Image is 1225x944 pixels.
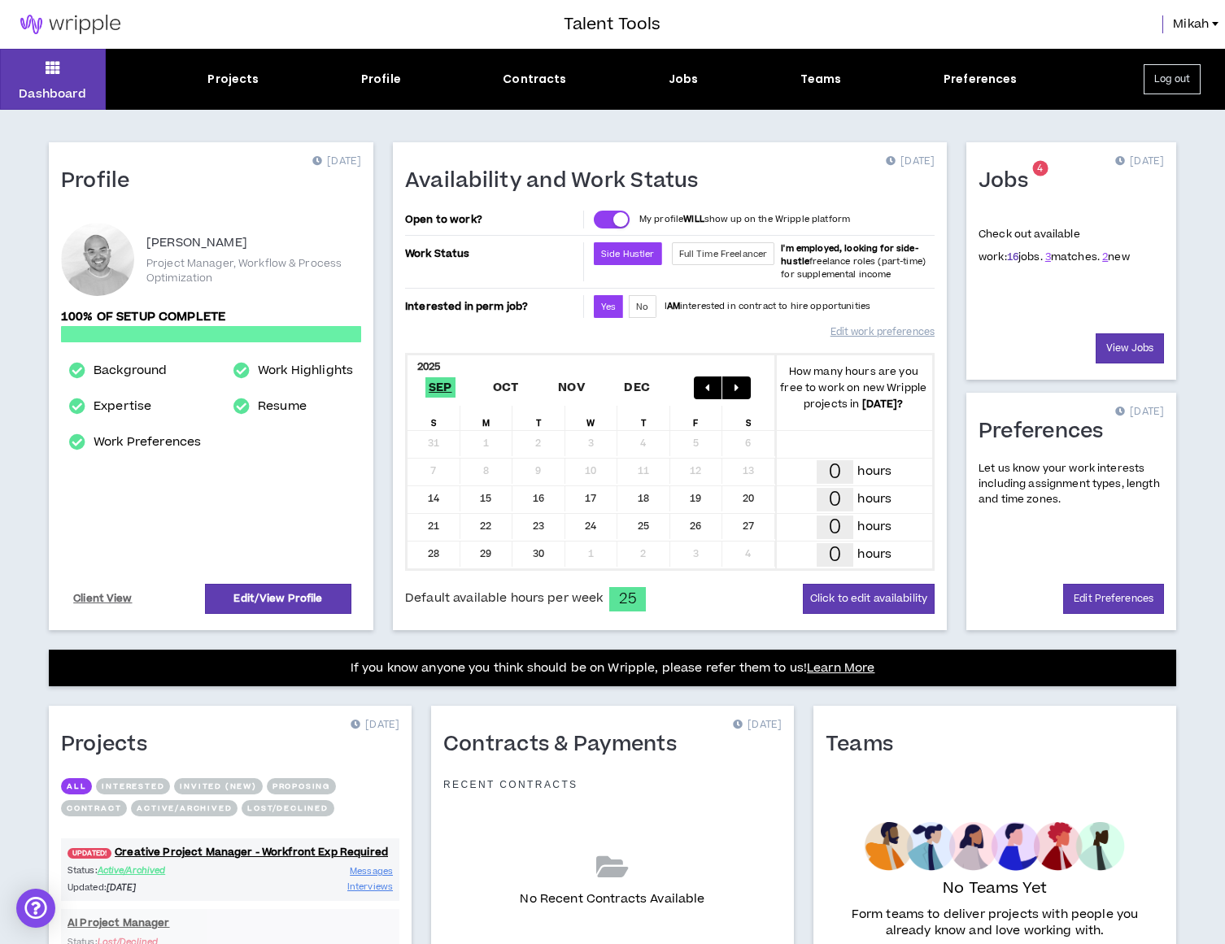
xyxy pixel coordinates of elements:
[1144,64,1201,94] button: Log out
[667,300,680,312] strong: AM
[146,256,361,285] p: Project Manager, Workflow & Process Optimization
[351,717,399,733] p: [DATE]
[1032,161,1048,176] sup: 4
[722,406,775,430] div: S
[19,85,86,102] p: Dashboard
[943,877,1047,900] p: No Teams Yet
[350,865,393,877] span: Messages
[639,213,850,226] p: My profile show up on the Wripple platform
[565,406,618,430] div: W
[944,71,1018,88] div: Preferences
[679,248,768,260] span: Full Time Freelancer
[405,168,711,194] h1: Availability and Work Status
[405,242,580,265] p: Work Status
[405,213,580,226] p: Open to work?
[361,71,401,88] div: Profile
[1007,250,1043,264] span: jobs.
[405,589,603,607] span: Default available hours per week
[601,301,616,313] span: Yes
[61,168,142,194] h1: Profile
[267,778,336,794] button: Proposing
[503,71,566,88] div: Contracts
[979,227,1130,264] p: Check out available work:
[1007,250,1018,264] a: 16
[865,822,1124,871] img: empty
[242,800,333,816] button: Lost/Declined
[857,546,892,563] p: hours
[979,168,1040,194] h1: Jobs
[621,377,653,398] span: Dec
[1173,15,1209,33] span: Mikah
[347,881,393,893] span: Interviews
[979,461,1164,508] p: Let us know your work interests including assignment types, length and time zones.
[617,406,670,430] div: T
[636,301,648,313] span: No
[775,363,933,412] p: How many hours are you free to work on new Wripple projects in
[520,890,704,908] p: No Recent Contracts Available
[733,717,782,733] p: [DATE]
[61,778,92,794] button: All
[417,359,441,374] b: 2025
[512,406,565,430] div: T
[146,233,247,253] p: [PERSON_NAME]
[347,879,393,894] a: Interviews
[61,223,134,296] div: Mikah T.
[408,406,460,430] div: S
[61,845,399,860] a: UPDATED!Creative Project Manager - Workfront Exp Required
[490,377,522,398] span: Oct
[94,433,201,452] a: Work Preferences
[98,864,166,877] span: Active/Archived
[669,71,699,88] div: Jobs
[1115,154,1164,170] p: [DATE]
[1096,333,1164,363] a: View Jobs
[807,659,874,676] a: Learn More
[1063,584,1164,614] a: Edit Preferences
[405,295,580,318] p: Interested in perm job?
[68,864,230,877] p: Status:
[830,318,935,346] a: Edit work preferences
[207,71,259,88] div: Projects
[205,584,351,614] a: Edit/View Profile
[131,800,238,816] button: Active/Archived
[1045,250,1100,264] span: matches.
[460,406,513,430] div: M
[1102,250,1108,264] a: 2
[71,585,135,613] a: Client View
[781,242,918,268] b: I'm employed, looking for side-hustle
[61,732,159,758] h1: Projects
[425,377,456,398] span: Sep
[61,308,361,326] p: 100% of setup complete
[174,778,262,794] button: Invited (new)
[800,71,842,88] div: Teams
[443,732,689,758] h1: Contracts & Payments
[350,864,393,879] a: Messages
[1102,250,1130,264] span: new
[443,778,578,791] p: Recent Contracts
[857,518,892,536] p: hours
[96,778,170,794] button: Interested
[312,154,361,170] p: [DATE]
[886,154,935,170] p: [DATE]
[564,12,660,37] h3: Talent Tools
[1045,250,1051,264] a: 3
[862,397,904,411] b: [DATE] ?
[555,377,588,398] span: Nov
[857,490,892,508] p: hours
[670,406,723,430] div: F
[826,732,905,758] h1: Teams
[832,907,1157,939] p: Form teams to deliver projects with people you already know and love working with.
[94,397,151,416] a: Expertise
[68,848,111,859] span: UPDATED!
[107,881,137,894] i: [DATE]
[16,889,55,928] div: Open Intercom Messenger
[94,361,167,381] a: Background
[683,213,704,225] strong: WILL
[351,659,875,678] p: If you know anyone you think should be on Wripple, please refer them to us!
[258,361,353,381] a: Work Highlights
[1037,162,1043,176] span: 4
[68,881,230,894] p: Updated:
[979,419,1116,445] h1: Preferences
[857,463,892,481] p: hours
[803,584,935,614] button: Click to edit availability
[258,397,307,416] a: Resume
